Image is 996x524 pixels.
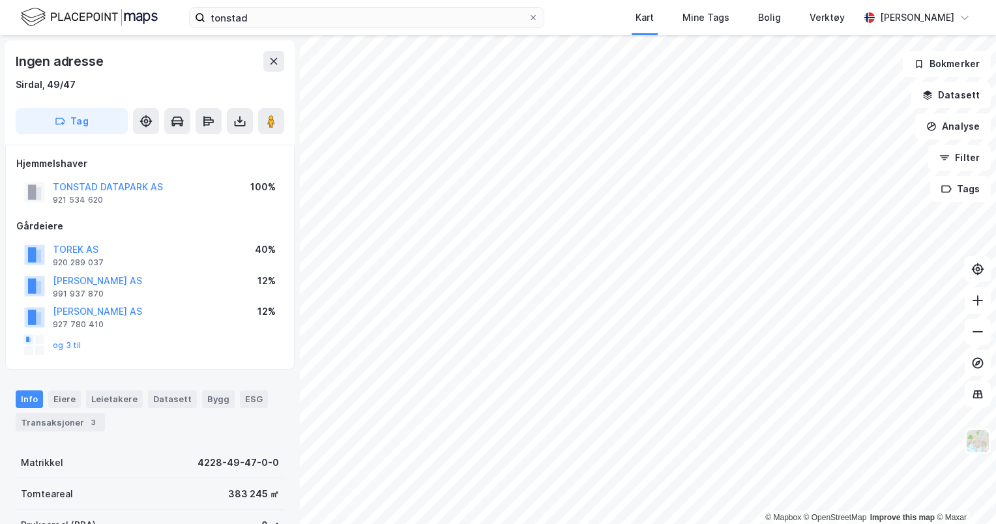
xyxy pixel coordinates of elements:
[21,486,73,502] div: Tomteareal
[880,10,954,25] div: [PERSON_NAME]
[53,289,104,299] div: 991 937 870
[930,176,991,202] button: Tags
[16,413,105,431] div: Transaksjoner
[87,416,100,429] div: 3
[16,77,76,93] div: Sirdal, 49/47
[804,513,867,522] a: OpenStreetMap
[198,455,279,471] div: 4228-49-47-0-0
[86,390,143,407] div: Leietakere
[758,10,781,25] div: Bolig
[903,51,991,77] button: Bokmerker
[21,6,158,29] img: logo.f888ab2527a4732fd821a326f86c7f29.svg
[870,513,935,522] a: Improve this map
[53,195,103,205] div: 921 534 620
[257,273,276,289] div: 12%
[53,319,104,330] div: 927 780 410
[16,390,43,407] div: Info
[240,390,268,407] div: ESG
[228,486,279,502] div: 383 245 ㎡
[250,179,276,195] div: 100%
[202,390,235,407] div: Bygg
[931,461,996,524] iframe: Chat Widget
[636,10,654,25] div: Kart
[48,390,81,407] div: Eiere
[53,257,104,268] div: 920 289 037
[765,513,801,522] a: Mapbox
[16,51,106,72] div: Ingen adresse
[16,156,284,171] div: Hjemmelshaver
[205,8,528,27] input: Søk på adresse, matrikkel, gårdeiere, leietakere eller personer
[915,113,991,139] button: Analyse
[16,108,128,134] button: Tag
[965,429,990,454] img: Z
[21,455,63,471] div: Matrikkel
[257,304,276,319] div: 12%
[148,390,197,407] div: Datasett
[16,218,284,234] div: Gårdeiere
[911,82,991,108] button: Datasett
[928,145,991,171] button: Filter
[255,242,276,257] div: 40%
[682,10,729,25] div: Mine Tags
[810,10,845,25] div: Verktøy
